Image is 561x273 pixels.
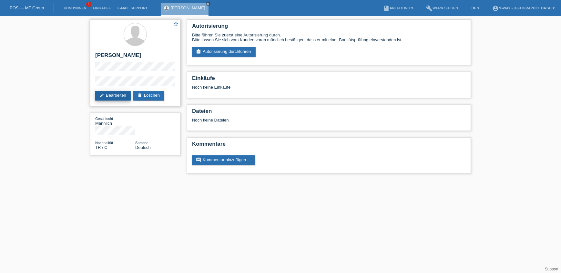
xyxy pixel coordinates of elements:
h2: Autorisierung [192,23,466,33]
i: comment [196,157,201,162]
span: Geschlecht [95,117,113,121]
a: E-Mail Support [114,6,151,10]
i: star_border [173,21,179,27]
a: star_border [173,21,179,28]
a: [PERSON_NAME] [171,5,205,10]
span: Sprache [135,141,148,145]
span: Deutsch [135,145,151,150]
a: assignment_turned_inAutorisierung durchführen [192,47,256,57]
i: close [207,2,210,5]
a: deleteLöschen [133,91,164,101]
i: book [383,5,390,12]
a: Kund*innen [60,6,89,10]
i: delete [137,93,142,98]
a: Einkäufe [89,6,114,10]
div: Männlich [95,116,135,126]
h2: [PERSON_NAME] [95,52,175,62]
span: Nationalität [95,141,113,145]
span: Türkei / C / 30.06.1989 [95,145,107,150]
div: Bitte führen Sie zuerst eine Autorisierung durch. Bitte lassen Sie sich vom Kunden vorab mündlich... [192,33,466,42]
a: commentKommentar hinzufügen ... [192,155,255,165]
a: editBearbeiten [95,91,131,101]
div: Noch keine Einkäufe [192,85,466,94]
div: Noch keine Dateien [192,118,389,122]
span: 1 [86,2,91,7]
i: assignment_turned_in [196,49,201,54]
i: account_circle [492,5,499,12]
a: account_circlem-way - [GEOGRAPHIC_DATA] ▾ [489,6,558,10]
a: POS — MF Group [10,5,44,10]
i: edit [99,93,104,98]
a: close [206,2,210,6]
a: buildWerkzeuge ▾ [423,6,462,10]
i: build [426,5,433,12]
h2: Einkäufe [192,75,466,85]
a: bookAnleitung ▾ [380,6,416,10]
a: Support [545,267,558,271]
h2: Dateien [192,108,466,118]
h2: Kommentare [192,141,466,151]
a: DE ▾ [468,6,483,10]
